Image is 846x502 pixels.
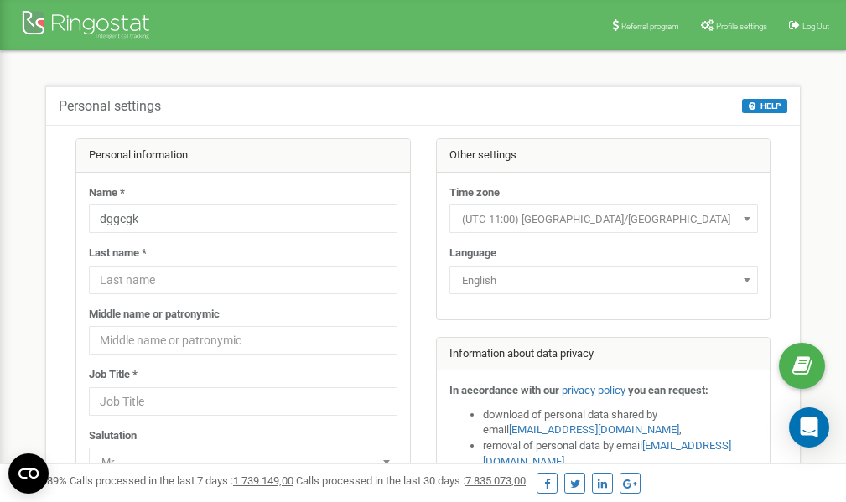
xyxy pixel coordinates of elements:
[562,384,625,396] a: privacy policy
[89,367,138,383] label: Job Title *
[628,384,708,396] strong: you can request:
[95,451,392,474] span: Mr.
[59,99,161,114] h5: Personal settings
[621,22,679,31] span: Referral program
[449,204,758,233] span: (UTC-11:00) Pacific/Midway
[437,338,771,371] div: Information about data privacy
[89,387,397,416] input: Job Title
[465,474,526,487] u: 7 835 073,00
[89,266,397,294] input: Last name
[296,474,526,487] span: Calls processed in the last 30 days :
[483,407,758,438] li: download of personal data shared by email ,
[483,438,758,469] li: removal of personal data by email ,
[8,453,49,494] button: Open CMP widget
[233,474,293,487] u: 1 739 149,00
[76,139,410,173] div: Personal information
[509,423,679,436] a: [EMAIL_ADDRESS][DOMAIN_NAME]
[89,204,397,233] input: Name
[89,307,220,323] label: Middle name or patronymic
[449,185,500,201] label: Time zone
[449,246,496,261] label: Language
[742,99,787,113] button: HELP
[89,246,147,261] label: Last name *
[437,139,771,173] div: Other settings
[449,384,559,396] strong: In accordance with our
[455,269,752,292] span: English
[789,407,829,448] div: Open Intercom Messenger
[89,185,125,201] label: Name *
[716,22,767,31] span: Profile settings
[89,448,397,476] span: Mr.
[89,428,137,444] label: Salutation
[802,22,829,31] span: Log Out
[455,208,752,231] span: (UTC-11:00) Pacific/Midway
[449,266,758,294] span: English
[89,326,397,355] input: Middle name or patronymic
[70,474,293,487] span: Calls processed in the last 7 days :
